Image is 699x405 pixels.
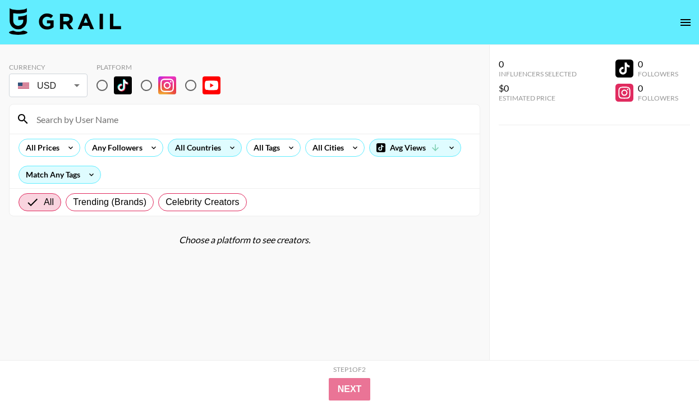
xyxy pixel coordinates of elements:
div: Platform [96,63,229,71]
img: Instagram [158,76,176,94]
div: Step 1 of 2 [333,365,366,374]
img: Grail Talent [9,8,121,35]
div: Any Followers [85,139,145,156]
div: All Cities [306,139,346,156]
div: 0 [499,58,577,70]
div: All Prices [19,139,62,156]
span: All [44,195,54,209]
img: TikTok [114,76,132,94]
div: Avg Views [370,139,461,156]
div: Followers [638,94,678,102]
img: YouTube [203,76,220,94]
div: 0 [638,83,678,94]
div: Estimated Price [499,94,577,102]
iframe: Drift Widget Chat Controller [643,349,686,392]
div: All Tags [247,139,282,156]
span: Celebrity Creators [165,195,240,209]
div: USD [11,76,85,95]
div: 0 [638,58,678,70]
span: Trending (Brands) [73,195,146,209]
div: Followers [638,70,678,78]
div: Currency [9,63,88,71]
div: $0 [499,83,577,94]
div: Choose a platform to see creators. [9,234,480,245]
div: Influencers Selected [499,70,577,78]
input: Search by User Name [30,110,473,128]
button: Next [329,378,371,401]
div: Match Any Tags [19,166,100,183]
div: All Countries [168,139,223,156]
button: open drawer [674,11,697,34]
